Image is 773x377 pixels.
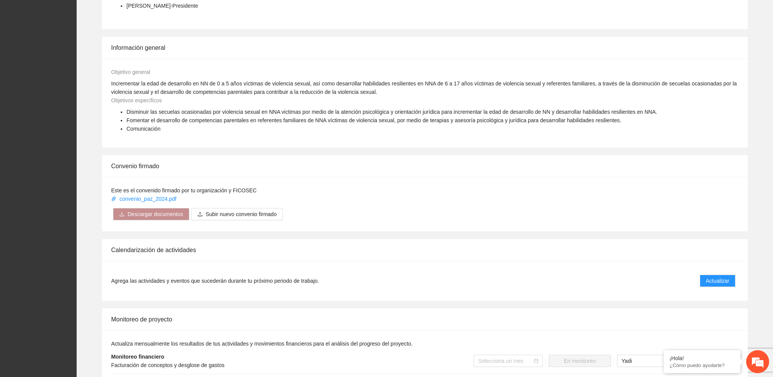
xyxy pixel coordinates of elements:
div: Información general [111,37,739,59]
span: Descargar documentos [128,210,183,218]
span: Comunicación [126,126,161,132]
span: download [119,211,125,218]
span: uploadSubir nuevo convenio firmado [191,211,283,217]
span: Estamos en línea. [44,102,106,180]
span: Agrega las actividades y eventos que sucederán durante tu próximo periodo de trabajo. [111,277,319,285]
div: Chatee con nosotros ahora [40,39,129,49]
span: Disminuir las secuelas ocasionadas por violencia sexual en NNA victimas por medio de la atención ... [126,109,657,115]
span: Incrementar la edad de desarrollo en NN de 0 a 5 años víctimas de violencia sexual, así como desa... [111,80,737,95]
button: downloadDescargar documentos [113,208,189,220]
strong: Monitoreo financiero [111,354,164,360]
span: paper-clip [111,196,117,202]
div: Monitoreo de proyecto [111,308,739,330]
span: Actualiza mensualmente los resultados de tus actividades y movimientos financieros para el anális... [111,341,413,347]
div: Calendarización de actividades [111,239,739,261]
div: Minimizar ventana de chat en vivo [126,4,144,22]
div: ¡Hola! [670,355,735,361]
span: Fomentar el desarrollo de competencias parentales en referentes familiares de NNA víctimas de vio... [126,117,621,123]
span: calendar [534,359,538,363]
span: upload [197,211,203,218]
span: Este es el convenido firmado por tu organización y FICOSEC [111,187,257,193]
div: Convenio firmado [111,155,739,177]
span: Facturación de conceptos y desglose de gastos [111,362,225,368]
span: Actualizar [706,277,729,285]
span: Objetivo general [111,69,150,75]
span: Objetivos específicos [111,97,162,103]
li: [PERSON_NAME] - Presidente [126,2,198,10]
span: Subir nuevo convenio firmado [206,210,277,218]
p: ¿Cómo puedo ayudarte? [670,362,735,368]
button: uploadSubir nuevo convenio firmado [191,208,283,220]
button: Actualizar [700,275,735,287]
textarea: Escriba su mensaje y pulse “Intro” [4,209,146,236]
a: convenio_paz_2024.pdf [111,196,178,202]
span: Yadi [622,355,681,367]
